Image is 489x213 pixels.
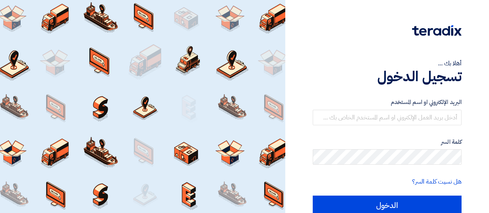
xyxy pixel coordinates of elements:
div: أهلا بك ... [313,59,462,68]
label: البريد الإلكتروني او اسم المستخدم [313,98,462,107]
input: أدخل بريد العمل الإلكتروني او اسم المستخدم الخاص بك ... [313,110,462,125]
a: هل نسيت كلمة السر؟ [412,177,462,186]
img: Teradix logo [412,25,462,36]
h1: تسجيل الدخول [313,68,462,85]
label: كلمة السر [313,138,462,147]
